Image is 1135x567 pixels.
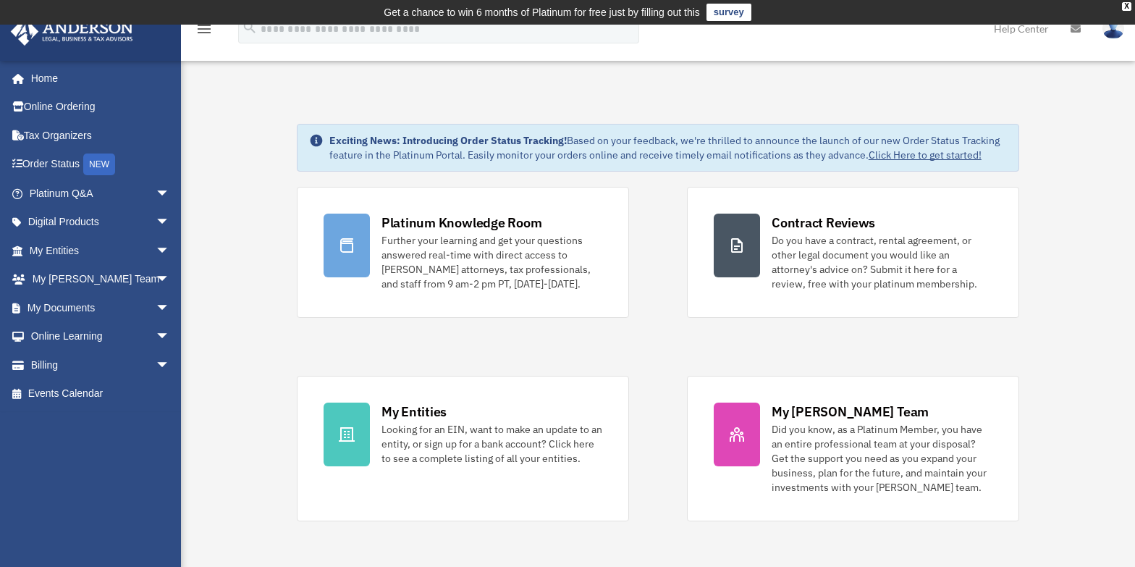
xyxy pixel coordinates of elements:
a: Online Learningarrow_drop_down [10,322,192,351]
span: arrow_drop_down [156,265,185,295]
i: search [242,20,258,35]
a: My Documentsarrow_drop_down [10,293,192,322]
a: Online Ordering [10,93,192,122]
div: Do you have a contract, rental agreement, or other legal document you would like an attorney's ad... [772,233,992,291]
img: User Pic [1102,18,1124,39]
div: My [PERSON_NAME] Team [772,403,929,421]
span: arrow_drop_down [156,179,185,209]
img: Anderson Advisors Platinum Portal [7,17,138,46]
a: Tax Organizers [10,121,192,150]
div: Contract Reviews [772,214,875,232]
a: Digital Productsarrow_drop_down [10,208,192,237]
div: Get a chance to win 6 months of Platinum for free just by filling out this [384,4,700,21]
div: NEW [83,154,115,175]
span: arrow_drop_down [156,208,185,238]
a: My [PERSON_NAME] Teamarrow_drop_down [10,265,192,294]
span: arrow_drop_down [156,293,185,323]
a: Billingarrow_drop_down [10,350,192,379]
div: close [1122,2,1131,11]
a: My Entitiesarrow_drop_down [10,236,192,265]
a: menu [195,25,213,38]
span: arrow_drop_down [156,350,185,380]
a: Contract Reviews Do you have a contract, rental agreement, or other legal document you would like... [687,187,1019,318]
a: My Entities Looking for an EIN, want to make an update to an entity, or sign up for a bank accoun... [297,376,629,521]
a: Platinum Knowledge Room Further your learning and get your questions answered real-time with dire... [297,187,629,318]
a: Events Calendar [10,379,192,408]
a: Click Here to get started! [869,148,982,161]
i: menu [195,20,213,38]
div: Looking for an EIN, want to make an update to an entity, or sign up for a bank account? Click her... [381,422,602,466]
div: My Entities [381,403,447,421]
a: Platinum Q&Aarrow_drop_down [10,179,192,208]
strong: Exciting News: Introducing Order Status Tracking! [329,134,567,147]
a: Order StatusNEW [10,150,192,180]
a: Home [10,64,185,93]
a: survey [706,4,751,21]
div: Based on your feedback, we're thrilled to announce the launch of our new Order Status Tracking fe... [329,133,1007,162]
div: Did you know, as a Platinum Member, you have an entire professional team at your disposal? Get th... [772,422,992,495]
a: My [PERSON_NAME] Team Did you know, as a Platinum Member, you have an entire professional team at... [687,376,1019,521]
div: Further your learning and get your questions answered real-time with direct access to [PERSON_NAM... [381,233,602,291]
span: arrow_drop_down [156,236,185,266]
div: Platinum Knowledge Room [381,214,542,232]
span: arrow_drop_down [156,322,185,352]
